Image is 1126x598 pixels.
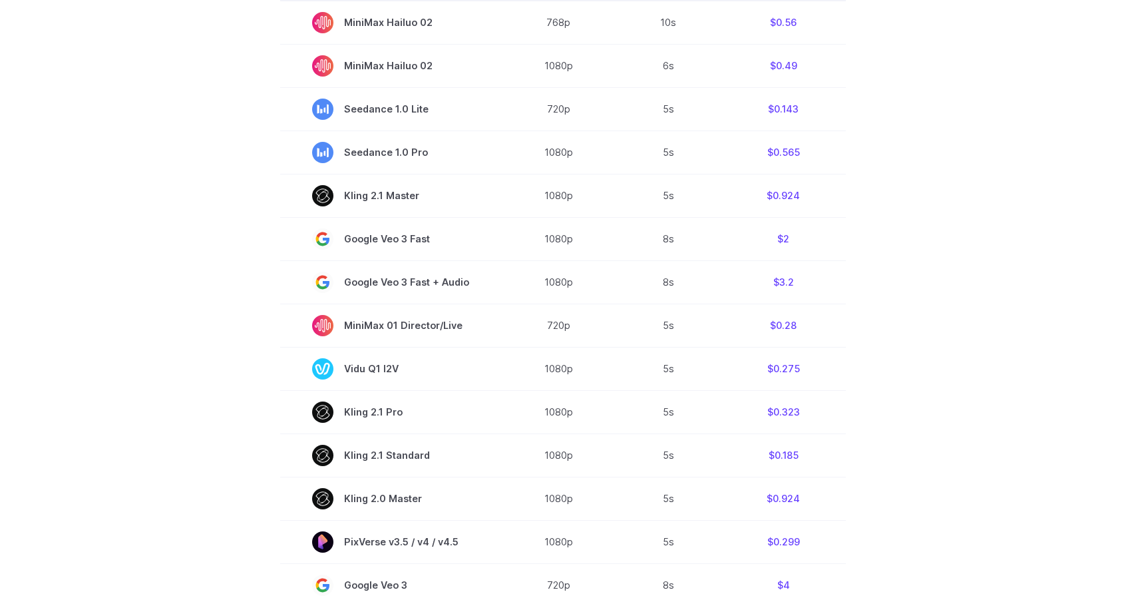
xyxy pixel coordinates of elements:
td: 5s [616,87,721,131]
td: $0.299 [721,520,846,563]
span: Google Veo 3 Fast [312,228,469,250]
td: 6s [616,44,721,87]
td: 1080p [501,347,616,390]
td: 1080p [501,477,616,520]
td: 1080p [501,390,616,434]
span: Kling 2.1 Master [312,185,469,206]
td: 5s [616,477,721,520]
span: MiniMax Hailuo 02 [312,55,469,77]
span: Kling 2.1 Standard [312,445,469,466]
td: $0.185 [721,434,846,477]
span: Seedance 1.0 Pro [312,142,469,163]
td: 5s [616,174,721,217]
td: 5s [616,520,721,563]
td: $0.56 [721,1,846,45]
span: MiniMax Hailuo 02 [312,12,469,33]
td: 8s [616,217,721,260]
td: $0.924 [721,477,846,520]
td: $0.28 [721,304,846,347]
td: 1080p [501,520,616,563]
span: Google Veo 3 [312,575,469,596]
td: 5s [616,304,721,347]
td: $0.275 [721,347,846,390]
td: $2 [721,217,846,260]
span: MiniMax 01 Director/Live [312,315,469,336]
span: Seedance 1.0 Lite [312,99,469,120]
td: 1080p [501,131,616,174]
td: 1080p [501,260,616,304]
td: 5s [616,434,721,477]
span: Vidu Q1 I2V [312,358,469,380]
td: 8s [616,260,721,304]
td: 1080p [501,217,616,260]
td: $0.924 [721,174,846,217]
span: PixVerse v3.5 / v4 / v4.5 [312,531,469,553]
span: Kling 2.1 Pro [312,402,469,423]
td: 720p [501,87,616,131]
span: Google Veo 3 Fast + Audio [312,272,469,293]
td: 5s [616,131,721,174]
td: 1080p [501,44,616,87]
td: $0.49 [721,44,846,87]
td: $0.143 [721,87,846,131]
td: 5s [616,390,721,434]
td: 5s [616,347,721,390]
td: $3.2 [721,260,846,304]
td: 720p [501,304,616,347]
td: $0.323 [721,390,846,434]
td: 1080p [501,434,616,477]
td: 10s [616,1,721,45]
td: 1080p [501,174,616,217]
td: $0.565 [721,131,846,174]
span: Kling 2.0 Master [312,488,469,509]
td: 768p [501,1,616,45]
